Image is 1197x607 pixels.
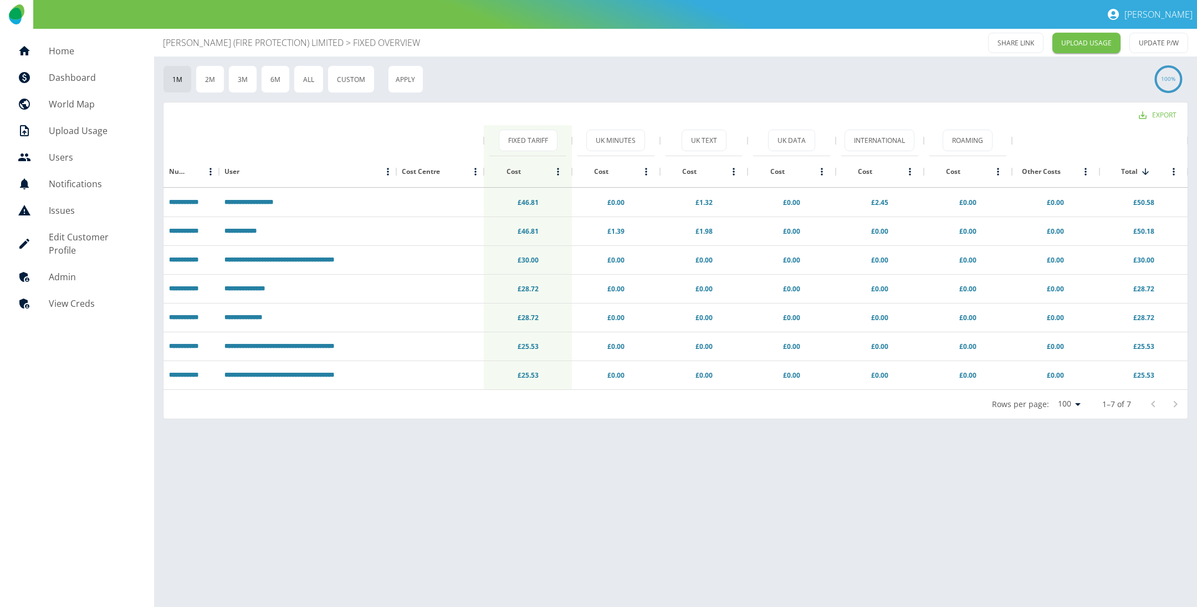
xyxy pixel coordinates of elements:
button: UPDATE P/W [1129,33,1188,53]
h5: Home [49,44,136,58]
a: £0.00 [783,255,800,265]
button: Fixed Tariff [499,130,557,151]
button: UK Text [682,130,727,151]
button: Sort [187,164,202,179]
a: £28.72 [518,284,539,294]
button: Sort [440,164,456,179]
a: £0.00 [1047,198,1064,207]
button: All [294,65,324,93]
div: Cost [924,156,1012,187]
a: £28.72 [1133,313,1154,322]
a: £0.00 [871,284,888,294]
div: Cost Centre [402,167,440,176]
a: £0.00 [959,371,976,380]
a: £0.00 [959,198,976,207]
button: Menu [902,163,918,180]
a: £0.00 [871,313,888,322]
button: Apply [388,65,423,93]
a: £1.39 [607,227,625,236]
div: Other Costs [1012,156,1100,187]
button: Menu [638,163,654,180]
a: FIXED OVERVIEW [353,36,420,49]
button: Menu [380,163,396,180]
a: £0.00 [1047,313,1064,322]
a: £0.00 [871,255,888,265]
a: £28.72 [518,313,539,322]
a: £0.00 [1047,342,1064,351]
h5: Issues [49,204,136,217]
a: £0.00 [695,313,713,322]
div: Cost [572,156,660,187]
a: £0.00 [783,313,800,322]
h5: View Creds [49,297,136,310]
a: UPLOAD USAGE [1052,33,1121,53]
a: £0.00 [783,227,800,236]
div: Cost [770,167,785,176]
a: £0.00 [695,255,713,265]
a: Home [9,38,145,64]
p: [PERSON_NAME] [1124,8,1193,20]
a: World Map [9,91,145,117]
a: £50.58 [1133,198,1154,207]
a: £0.00 [695,371,713,380]
a: £0.00 [607,313,625,322]
button: Menu [1165,163,1182,180]
a: Edit Customer Profile [9,224,145,264]
div: Cost Centre [396,156,484,187]
div: Other Costs [1022,167,1061,176]
button: Sort [608,164,624,179]
a: £25.53 [518,371,539,380]
a: £0.00 [959,342,976,351]
button: [PERSON_NAME] [1102,3,1197,25]
a: £0.00 [871,342,888,351]
div: Cost [836,156,924,187]
a: £25.53 [518,342,539,351]
div: Cost [594,167,608,176]
a: £46.81 [518,227,539,236]
h5: Users [49,151,136,164]
a: £28.72 [1133,284,1154,294]
button: Menu [1077,163,1094,180]
p: Rows per page: [992,399,1049,410]
button: Menu [550,163,566,180]
div: Cost [858,167,872,176]
h5: Admin [49,270,136,284]
a: £0.00 [607,198,625,207]
a: £0.00 [1047,284,1064,294]
a: £0.00 [959,227,976,236]
button: UK Minutes [586,130,645,151]
a: £0.00 [607,371,625,380]
button: Sort [521,164,536,179]
button: Sort [1061,164,1076,179]
a: £0.00 [607,284,625,294]
div: User [219,156,396,187]
button: Menu [990,163,1006,180]
a: £46.81 [518,198,539,207]
h5: Edit Customer Profile [49,230,136,257]
div: User [224,167,239,176]
a: View Creds [9,290,145,317]
button: Menu [814,163,830,180]
a: £0.00 [783,371,800,380]
a: Notifications [9,171,145,197]
div: Number [163,156,219,187]
p: 1–7 of 7 [1102,399,1131,410]
a: £2.45 [871,198,888,207]
div: Cost [484,156,572,187]
div: Cost [682,167,697,176]
button: SHARE LINK [988,33,1043,53]
div: Total [1121,167,1138,176]
a: £0.00 [783,198,800,207]
p: > [346,36,351,49]
a: £0.00 [959,284,976,294]
a: [PERSON_NAME] (FIRE PROTECTION) LIMITED [163,36,344,49]
a: £0.00 [871,227,888,236]
div: Number [169,167,187,176]
button: International [845,130,914,151]
a: £0.00 [1047,371,1064,380]
a: £0.00 [695,284,713,294]
a: £1.98 [695,227,713,236]
a: £0.00 [783,284,800,294]
a: £0.00 [871,371,888,380]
